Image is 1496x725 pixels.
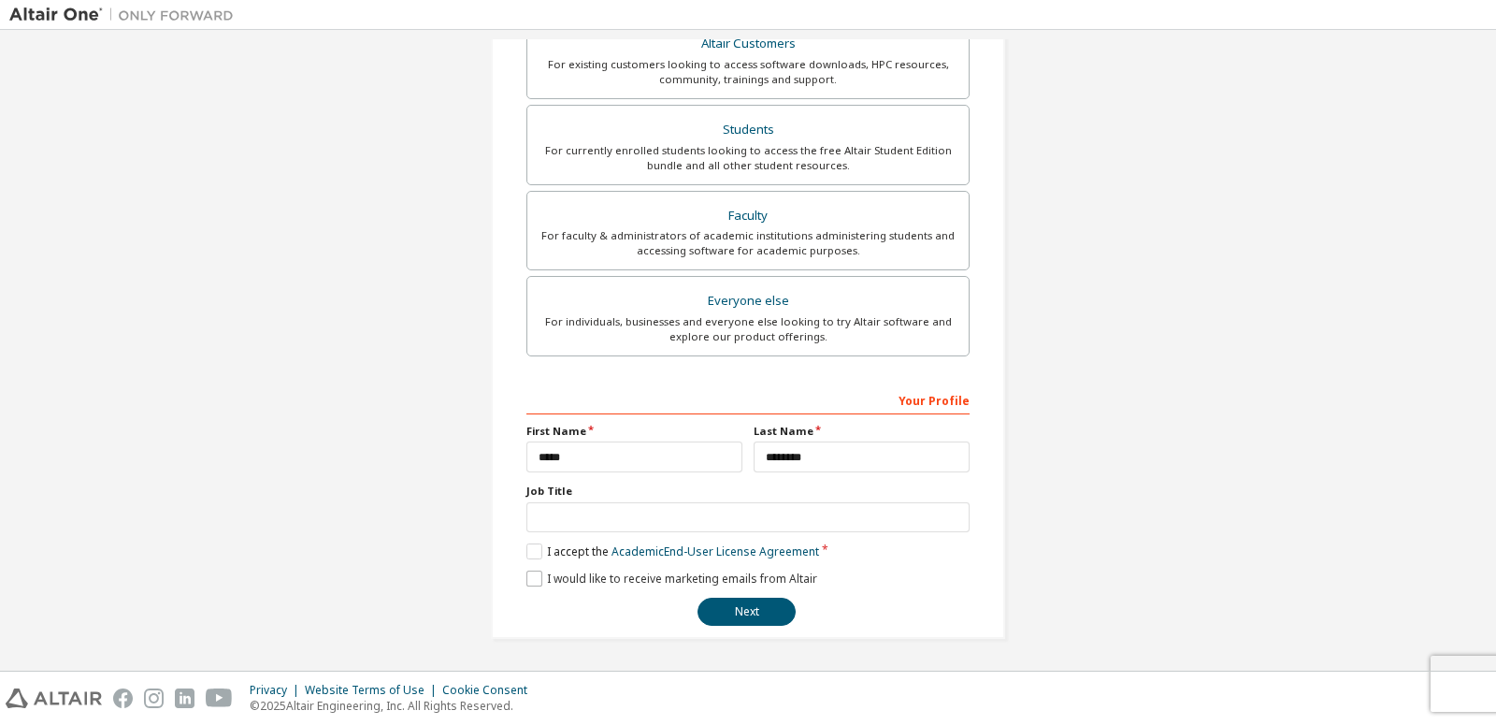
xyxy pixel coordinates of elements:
div: For existing customers looking to access software downloads, HPC resources, community, trainings ... [539,57,957,87]
label: I accept the [526,544,819,559]
label: Job Title [526,484,970,499]
div: Privacy [250,683,305,698]
div: Website Terms of Use [305,683,442,698]
img: youtube.svg [206,689,233,708]
a: Academic End-User License Agreement [611,544,819,559]
p: © 2025 Altair Engineering, Inc. All Rights Reserved. [250,698,539,714]
label: I would like to receive marketing emails from Altair [526,571,817,587]
img: altair_logo.svg [6,689,102,708]
img: linkedin.svg [175,689,194,708]
div: For individuals, businesses and everyone else looking to try Altair software and explore our prod... [539,314,957,344]
img: Altair One [9,6,243,24]
div: Cookie Consent [442,683,539,698]
button: Next [698,598,796,626]
label: First Name [526,424,742,439]
img: facebook.svg [113,689,133,708]
div: Everyone else [539,288,957,314]
div: Altair Customers [539,31,957,57]
div: For faculty & administrators of academic institutions administering students and accessing softwa... [539,228,957,258]
div: For currently enrolled students looking to access the free Altair Student Edition bundle and all ... [539,143,957,173]
div: Your Profile [526,384,970,414]
div: Students [539,117,957,143]
div: Faculty [539,203,957,229]
label: Last Name [754,424,970,439]
img: instagram.svg [144,689,164,708]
